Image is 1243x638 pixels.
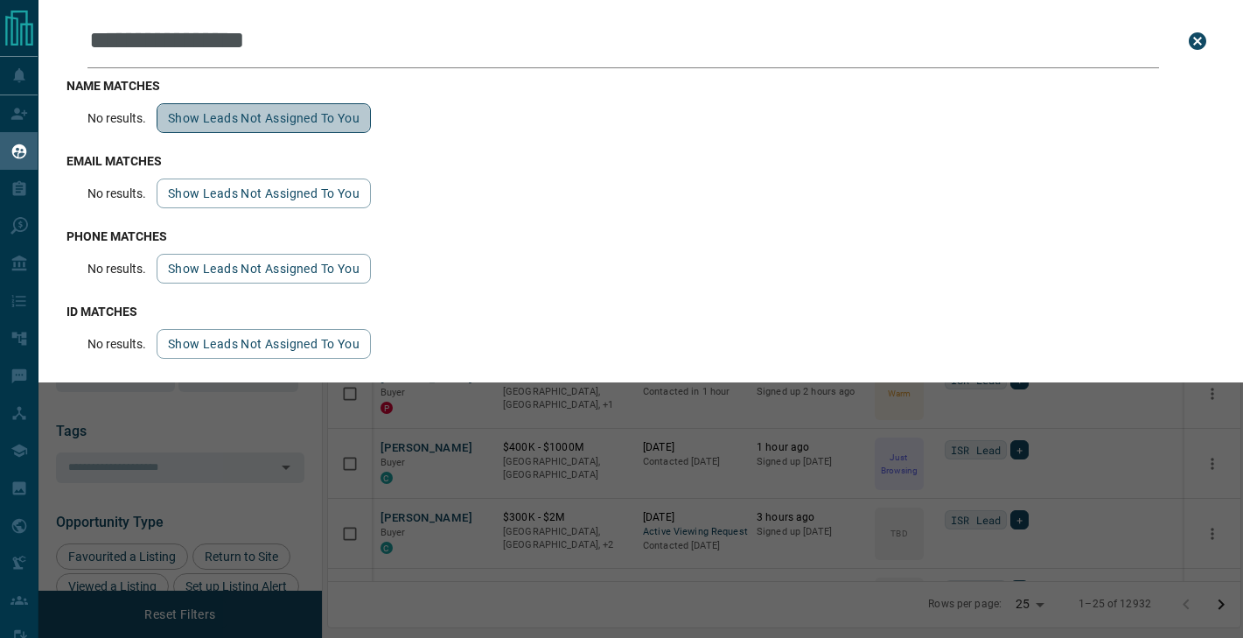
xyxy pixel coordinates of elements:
button: show leads not assigned to you [157,329,371,359]
h3: id matches [66,305,1215,319]
p: No results. [87,111,146,125]
h3: email matches [66,154,1215,168]
h3: name matches [66,79,1215,93]
p: No results. [87,337,146,351]
button: show leads not assigned to you [157,254,371,284]
p: No results. [87,186,146,200]
button: close search bar [1180,24,1215,59]
h3: phone matches [66,229,1215,243]
button: show leads not assigned to you [157,103,371,133]
p: No results. [87,262,146,276]
button: show leads not assigned to you [157,179,371,208]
